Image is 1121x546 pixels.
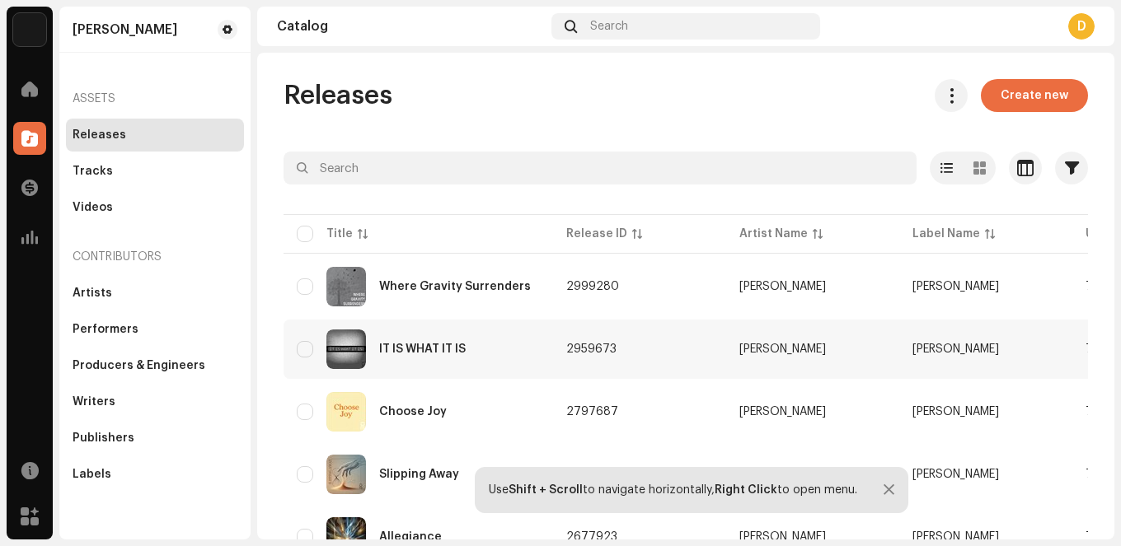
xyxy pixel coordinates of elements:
[1068,13,1095,40] div: D
[981,79,1088,112] button: Create new
[66,349,244,382] re-m-nav-item: Producers & Engineers
[566,281,619,292] span: 2999280
[73,287,112,300] div: Artists
[739,343,826,355] div: [PERSON_NAME]
[912,469,999,480] span: Dustin Starks
[379,531,442,543] div: Allegiance
[739,531,826,543] div: [PERSON_NAME]
[1001,79,1068,112] span: Create new
[73,128,126,142] div: Releases
[739,406,826,418] div: [PERSON_NAME]
[326,267,366,306] img: c8b2d43c-2877-443d-afdb-4f551e839f30
[66,277,244,310] re-m-nav-item: Artists
[566,343,617,355] span: 2959673
[73,395,115,408] div: Writers
[326,455,366,494] img: b477b09a-45e9-4933-97bb-e953d6521c8c
[912,531,999,543] span: Dustin Starks
[284,152,917,184] input: Search
[73,165,113,178] div: Tracks
[912,281,999,292] span: Dustin Starks
[73,201,113,214] div: Videos
[566,531,617,543] span: 2677923
[66,422,244,455] re-m-nav-item: Publishers
[739,281,826,292] div: [PERSON_NAME]
[13,13,46,46] img: 4d355f5d-9311-46a2-b30d-525bdb8252bf
[509,484,583,496] strong: Shift + Scroll
[66,155,244,188] re-m-nav-item: Tracks
[66,237,244,277] re-a-nav-header: Contributors
[73,468,111,481] div: Labels
[590,20,628,33] span: Search
[739,226,808,242] div: Artist Name
[739,531,886,543] span: Dustin Starks
[715,484,777,496] strong: Right Click
[379,343,466,355] div: IT IS WHAT IT IS
[912,226,980,242] div: Label Name
[739,281,886,292] span: Dustin Starks
[326,392,366,432] img: 166ad915-dc45-4b14-b87e-226af93b4dcf
[912,343,999,355] span: Dustin Starks
[66,79,244,119] re-a-nav-header: Assets
[739,406,886,418] span: Dustin Starks
[284,79,392,112] span: Releases
[566,226,627,242] div: Release ID
[66,191,244,224] re-m-nav-item: Videos
[379,281,531,292] div: Where Gravity Surrenders
[739,343,886,355] span: Dustin Starks
[73,23,177,36] div: Dustin Starks
[326,329,366,369] img: 9c25d49c-adaa-4e45-beea-38432289520a
[66,458,244,491] re-m-nav-item: Labels
[326,226,353,242] div: Title
[73,359,205,372] div: Producers & Engineers
[489,483,857,497] div: Use to navigate horizontally, to open menu.
[66,313,244,346] re-m-nav-item: Performers
[73,432,134,445] div: Publishers
[566,406,618,418] span: 2797687
[66,385,244,418] re-m-nav-item: Writers
[73,323,138,336] div: Performers
[277,20,545,33] div: Catalog
[66,119,244,152] re-m-nav-item: Releases
[379,406,447,418] div: Choose Joy
[912,406,999,418] span: Dustin Starks
[379,469,459,480] div: Slipping Away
